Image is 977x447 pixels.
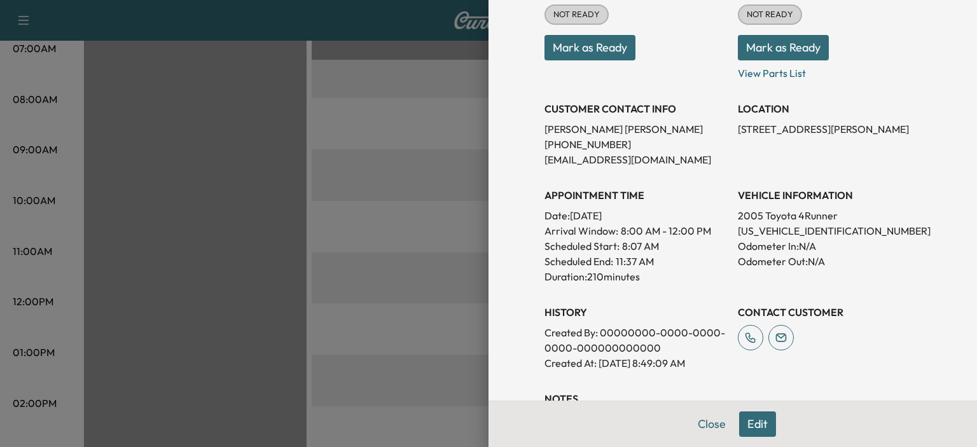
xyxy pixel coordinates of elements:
p: Scheduled Start: [544,238,620,254]
p: [US_VEHICLE_IDENTIFICATION_NUMBER] [738,223,921,238]
h3: APPOINTMENT TIME [544,188,728,203]
p: Duration: 210 minutes [544,269,728,284]
p: Arrival Window: [544,223,728,238]
p: Created By : 00000000-0000-0000-0000-000000000000 [544,325,728,355]
p: [STREET_ADDRESS][PERSON_NAME] [738,121,921,137]
h3: LOCATION [738,101,921,116]
button: Edit [739,411,776,437]
h3: History [544,305,728,320]
h3: CONTACT CUSTOMER [738,305,921,320]
p: [PHONE_NUMBER] [544,137,728,152]
p: Date: [DATE] [544,208,728,223]
span: NOT READY [546,8,607,21]
h3: NOTES [544,391,921,406]
button: Mark as Ready [544,35,635,60]
p: Scheduled End: [544,254,613,269]
p: [EMAIL_ADDRESS][DOMAIN_NAME] [544,152,728,167]
p: [PERSON_NAME] [PERSON_NAME] [544,121,728,137]
span: 8:00 AM - 12:00 PM [621,223,711,238]
p: View Parts List [738,60,921,81]
p: 11:37 AM [616,254,654,269]
p: Odometer Out: N/A [738,254,921,269]
h3: CUSTOMER CONTACT INFO [544,101,728,116]
p: 2005 Toyota 4Runner [738,208,921,223]
p: Odometer In: N/A [738,238,921,254]
button: Close [689,411,734,437]
p: Created At : [DATE] 8:49:09 AM [544,355,728,371]
p: 8:07 AM [622,238,659,254]
button: Mark as Ready [738,35,829,60]
h3: VEHICLE INFORMATION [738,188,921,203]
span: NOT READY [739,8,801,21]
